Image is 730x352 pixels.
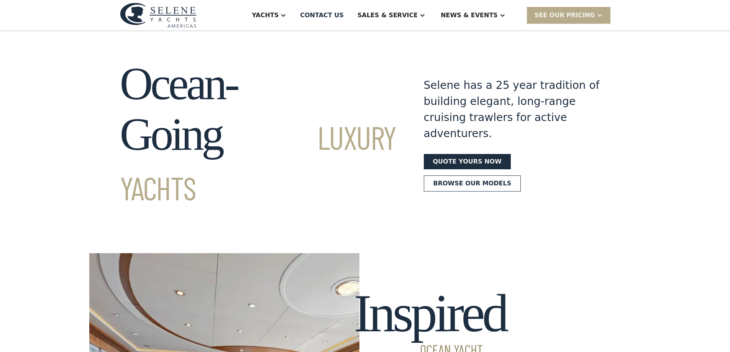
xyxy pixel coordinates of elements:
[535,11,595,20] div: SEE Our Pricing
[424,77,600,142] div: Selene has a 25 year tradition of building elegant, long-range cruising trawlers for active adven...
[358,11,418,20] div: Sales & Service
[252,11,279,20] div: Yachts
[424,175,521,192] a: Browse our models
[441,11,498,20] div: News & EVENTS
[120,3,197,28] img: logo
[120,118,396,207] span: Luxury Yachts
[120,59,396,210] h1: Ocean-Going
[300,11,344,20] div: Contact US
[527,7,610,23] div: SEE Our Pricing
[424,154,511,169] a: Quote yours now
